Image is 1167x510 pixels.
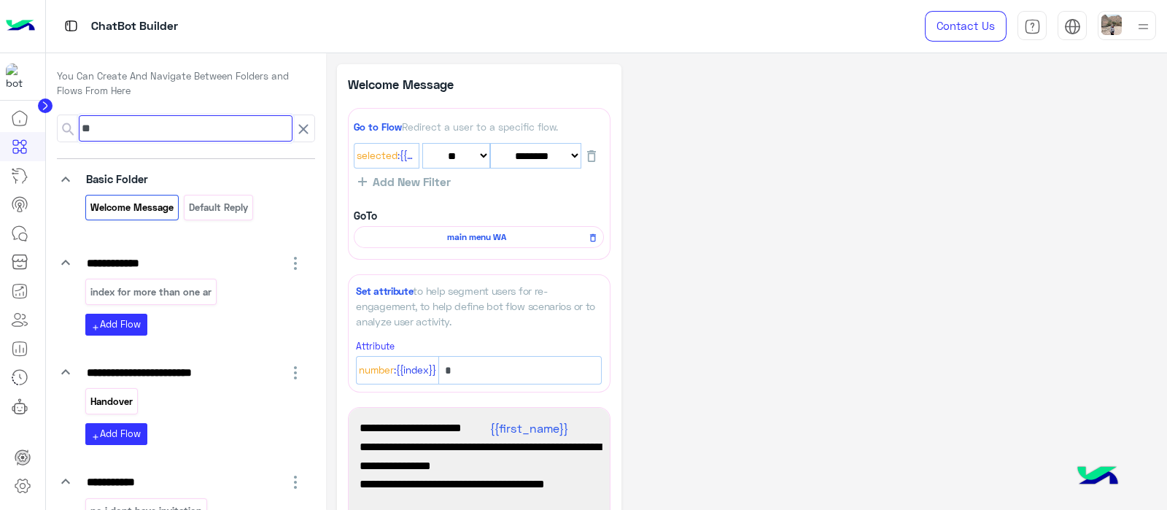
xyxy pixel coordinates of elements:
[354,226,604,248] div: main menu WA
[354,120,604,134] div: Redirect a user to a specific flow.
[188,199,249,216] p: Default reply
[356,283,602,329] div: to help segment users for re-engagement, to help define bot flow scenarios or to analyze user act...
[360,419,599,438] span: مرحباً!
[1064,18,1081,35] img: tab
[490,421,568,435] span: {{first_name}}
[394,363,436,379] span: :{{index}}
[398,148,416,164] span: :{{ChannelId}}
[348,75,479,93] p: Welcome Message
[57,473,74,490] i: keyboard_arrow_down
[356,341,395,352] small: Attribute
[57,69,315,98] p: You Can Create And Navigate Between Folders and Flows From Here
[85,423,147,444] button: addAdd Flow
[62,17,80,35] img: tab
[362,231,591,244] span: main menu WA
[57,363,74,381] i: keyboard_arrow_down
[57,254,74,271] i: keyboard_arrow_down
[85,314,147,335] button: addAdd Flow
[357,148,398,164] span: Selected
[6,63,32,90] img: 312138898846134
[1134,18,1152,36] img: profile
[354,121,402,133] span: Go to Flow
[359,363,394,379] span: Number
[360,438,599,494] span: أهلاً بك في [GEOGRAPHIC_DATA] [GEOGRAPHIC_DATA]. رحلتك تبدأ هنا! اكتشف العالم بسهولة وراحة. ✈🤩
[91,17,178,36] p: ChatBot Builder
[6,11,35,42] img: Logo
[354,174,455,189] button: Add New Filter
[57,171,74,188] i: keyboard_arrow_down
[91,323,100,332] i: add
[1017,11,1047,42] a: tab
[354,209,377,222] b: GoTo
[89,284,212,301] p: index for more than one ar
[1101,15,1122,35] img: userImage
[925,11,1007,42] a: Contact Us
[89,199,174,216] p: Welcome Message
[86,172,148,185] span: Basic Folder
[356,285,413,297] span: Set attribute
[367,175,451,188] span: Add New Filter
[91,433,100,441] i: add
[583,228,602,247] button: Remove Flow
[1024,18,1041,35] img: tab
[89,393,133,410] p: Handover
[1072,452,1123,503] img: hulul-logo.png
